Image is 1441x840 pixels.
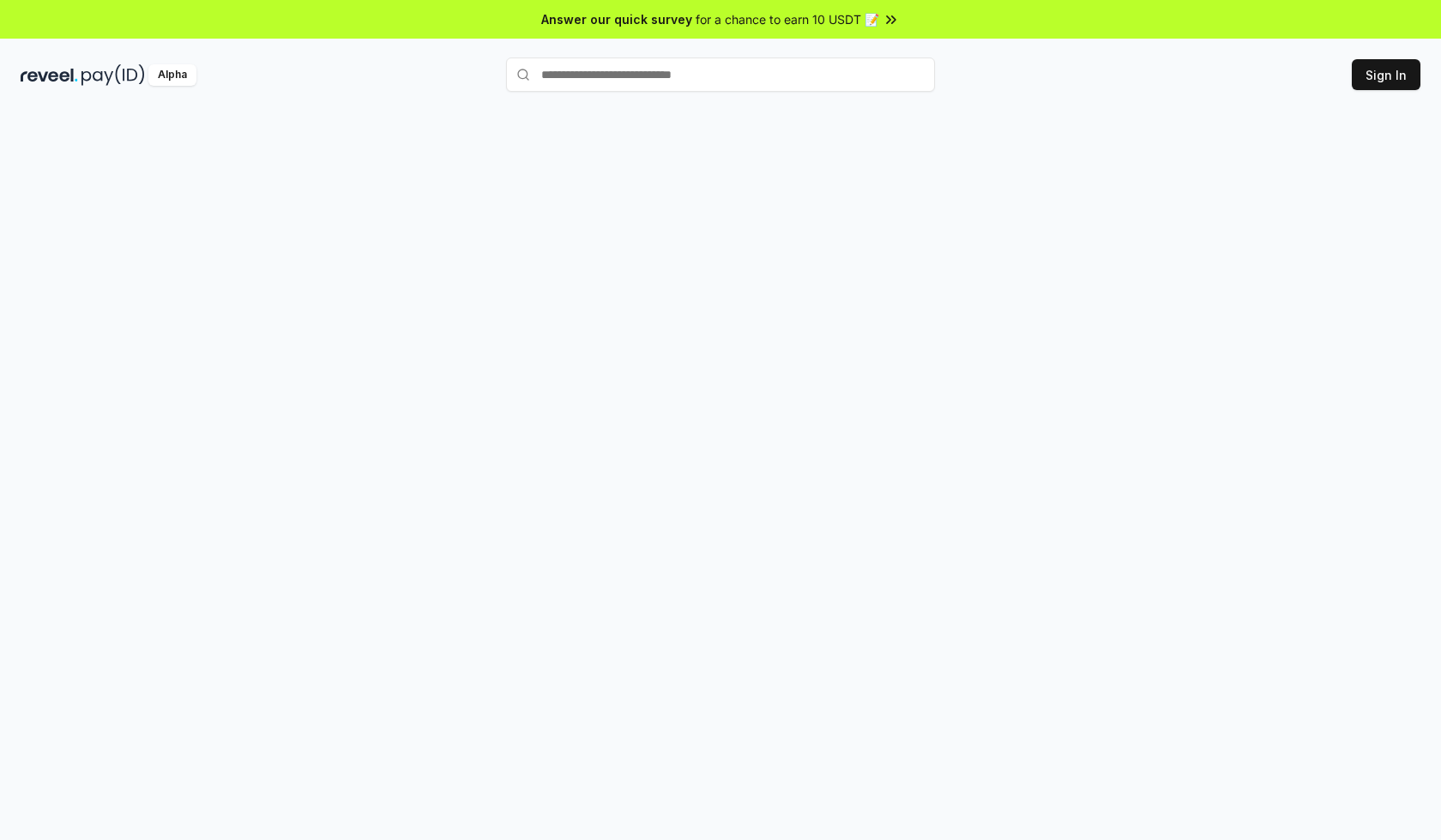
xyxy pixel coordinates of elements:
[21,64,78,86] img: reveel_dark
[541,10,692,28] span: Answer our quick survey
[81,64,145,86] img: pay_id
[148,64,196,86] div: Alpha
[1352,59,1420,90] button: Sign In
[696,10,879,28] span: for a chance to earn 10 USDT 📝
